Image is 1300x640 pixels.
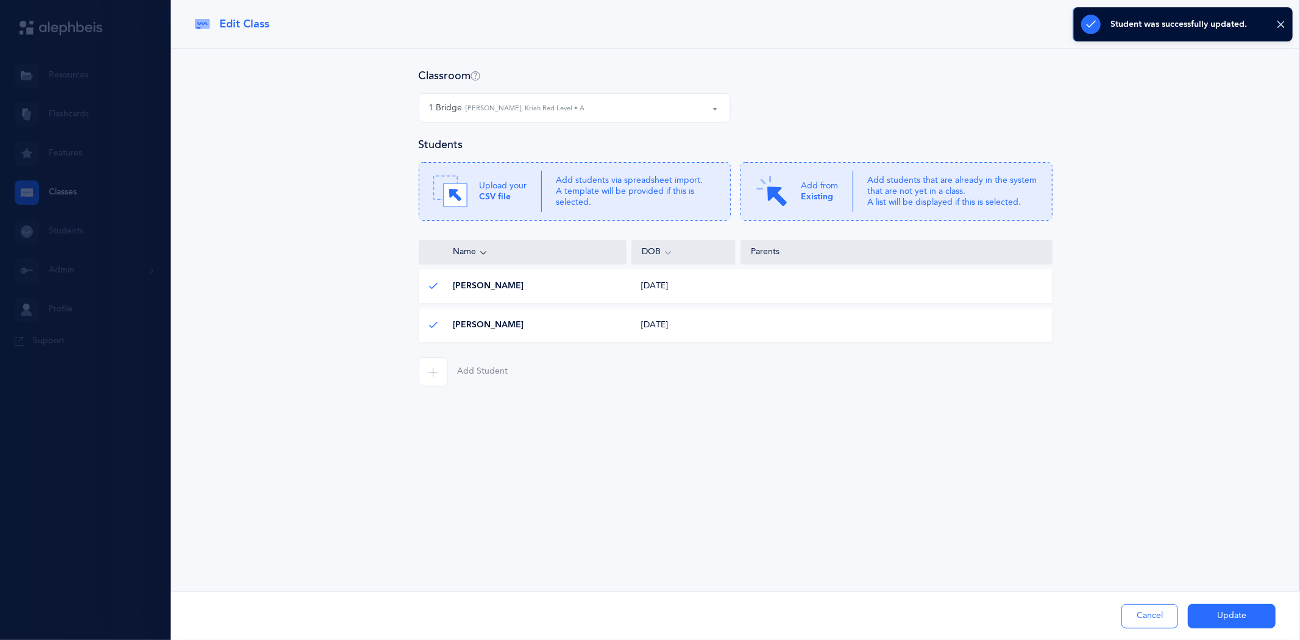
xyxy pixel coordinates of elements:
button: Update [1188,604,1276,628]
span: Name [429,246,477,258]
span: [PERSON_NAME] [453,319,524,332]
p: Add from [801,180,839,202]
h4: Classroom [419,68,481,84]
h4: Students [419,137,463,152]
div: Student was successfully updated. [1110,20,1247,29]
p: Upload your [480,180,527,202]
div: Parents [751,246,1042,258]
button: 1 Bridge Amy Mezrahi, Kriah Red Level • A [419,93,731,123]
img: Click.svg [755,174,789,208]
img: Drag.svg [433,174,467,208]
p: Add students that are already in the system that are not yet in a class. A list will be displayed... [868,175,1038,208]
b: Existing [801,192,834,202]
span: Add Student [458,366,508,378]
button: Add Student [419,357,508,386]
b: CSV file [480,192,511,202]
div: 1 Bridge [429,102,585,115]
small: [PERSON_NAME], Kriah Red Level • A [466,104,585,114]
iframe: Drift Widget Chat Controller [1239,579,1285,625]
div: DOB [642,246,725,259]
span: [PERSON_NAME] [453,280,524,293]
div: [DATE] [631,319,736,332]
span: Edit Class [219,16,269,32]
button: Cancel [1121,604,1178,628]
div: [DATE] [631,280,736,293]
p: Add students via spreadsheet import. A template will be provided if this is selected. [556,175,716,208]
